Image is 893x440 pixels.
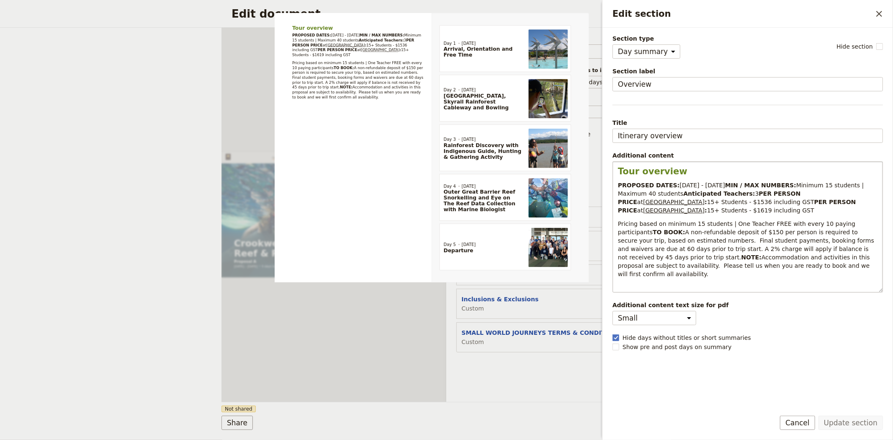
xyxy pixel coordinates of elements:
strong: : [705,207,707,214]
span: [GEOGRAPHIC_DATA] [643,199,705,205]
span: 3 [755,190,759,197]
span: 5 days & 4 nights [96,269,159,280]
input: Title [612,129,883,143]
span: 15+ Students - $1619 [707,207,772,214]
strong: MIN / MAX NUMBERS: [725,182,796,189]
a: Cover page [121,8,155,19]
button: Update section [818,416,883,430]
a: Overview [162,8,189,19]
span: Show pre and post days on summary [623,343,732,351]
span: Hide section [836,42,873,51]
h1: Crookwell: Custom Reef & Rainforest Trip [30,208,506,255]
span: Not shared [221,406,256,412]
span: Accommodation and activities in this proposal are subject to availability. Please tell us when yo... [618,254,872,277]
h2: Edit section [612,8,872,20]
button: Days to include​Clear input [580,78,603,86]
span: [DATE] – [DATE] [30,269,86,280]
span: [GEOGRAPHIC_DATA] [643,207,705,214]
a: Inclusions & Exclusions [227,8,295,19]
button: 07 4054 6693 [483,7,497,21]
span: Hide days without titles or short summaries [623,334,751,342]
button: Download pdf [515,7,529,21]
h2: Edit document [232,8,649,20]
span: 15 [825,182,833,189]
span: [DATE] - [DATE] [679,182,725,189]
select: Additional content text size for pdf [612,311,696,325]
p: Proposal A [30,257,506,269]
span: including GST [774,199,814,205]
button: Close drawer [872,7,886,21]
span: A non-refundable deposit of $150 per person is required to secure your trip, based on estimated n... [618,229,876,261]
strong: NOTE: [741,254,762,261]
span: at [637,199,643,205]
span: including GST [774,207,814,214]
span: Title [612,119,883,127]
span: Minimum [796,182,824,189]
div: Additional content [612,151,883,160]
span: Section label [612,67,883,75]
strong: TO BOOK: [653,229,685,236]
button: Share [221,416,253,430]
span: Custom [462,338,622,346]
span: Pricing based on minimum 15 students | One Teacher FREE with every 10 paying participants [618,220,857,236]
input: Section label [612,77,883,91]
span: Section type [612,34,680,43]
strong: Anticipated Teachers: [684,190,755,197]
a: groups@smallworldjourneys.com.au [499,7,513,21]
a: Itinerary [196,8,221,19]
span: at [637,207,643,214]
select: Section type [612,44,680,59]
strong: PROPOSED DATES: [618,182,679,189]
button: SMALL WORLD JOURNEYS TERMS & CONDITIONS [462,329,622,337]
span: 15+ Students - $1536 [707,199,772,205]
strong: : [705,199,707,205]
a: SMALL WORLD JOURNEYS TERMS & CONDITIONS [302,8,445,19]
span: Additional content text size for pdf [612,301,883,309]
img: Small World Journeys logo [10,5,83,20]
button: Cancel [780,416,815,430]
span: Tour overview [618,166,687,176]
